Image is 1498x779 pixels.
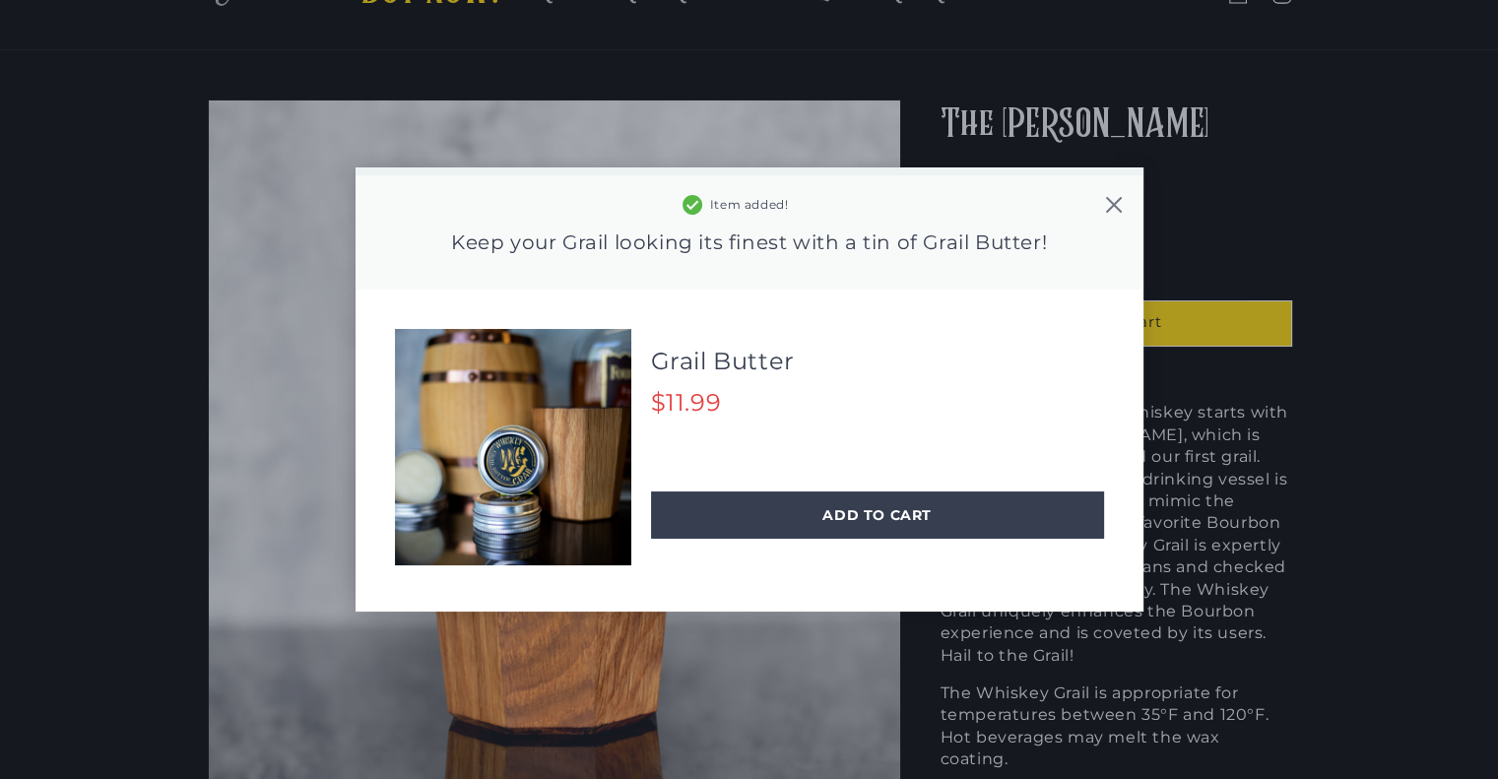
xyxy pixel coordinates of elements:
span: $11.99 [651,388,722,417]
div: Keep your Grail looking its finest with a tin of Grail Butter! [451,230,1047,254]
div: Item added! [710,198,789,212]
div: ADD TO CART [651,491,1104,539]
div: Grail Butter [651,345,1104,378]
img: Grail Butter [395,329,631,565]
